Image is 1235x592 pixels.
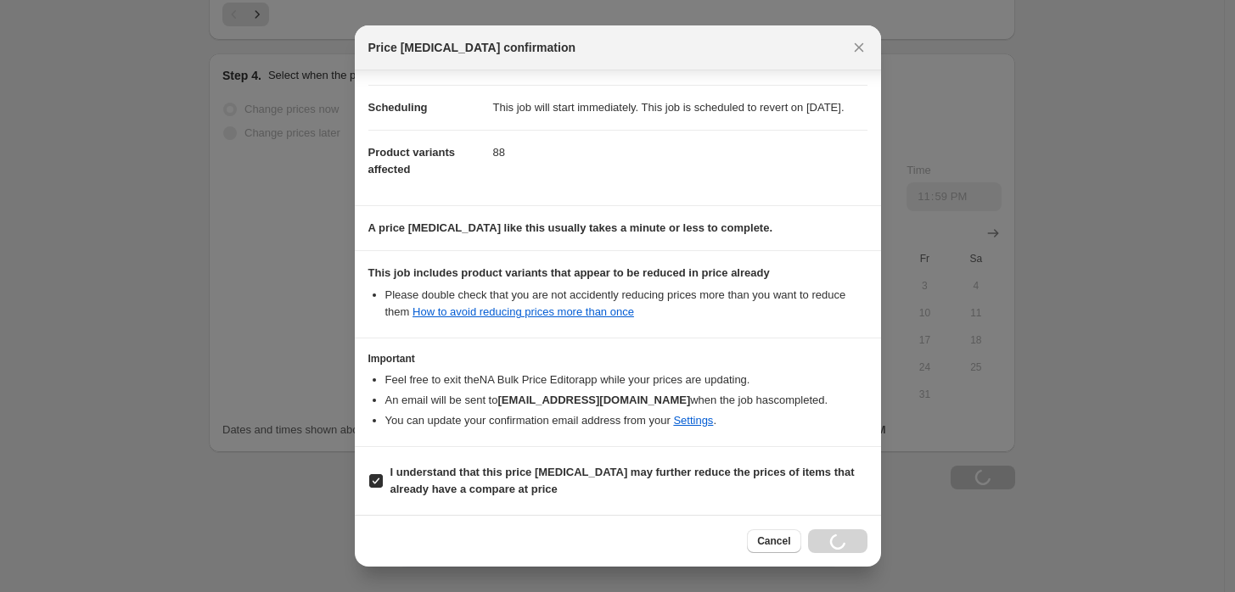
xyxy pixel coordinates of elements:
[385,412,867,429] li: You can update your confirmation email address from your .
[385,371,867,388] li: Feel free to exit the NA Bulk Price Editor app while your prices are updating.
[368,146,456,176] span: Product variants affected
[747,529,800,553] button: Cancel
[847,36,871,59] button: Close
[413,305,634,318] a: How to avoid reducing prices more than once
[757,534,790,548] span: Cancel
[673,414,713,427] a: Settings
[493,85,867,130] dd: This job will start immediately. This job is scheduled to revert on [DATE].
[368,101,428,114] span: Scheduling
[385,392,867,409] li: An email will be sent to when the job has completed .
[368,352,867,366] h3: Important
[385,287,867,321] li: Please double check that you are not accidently reducing prices more than you want to reduce them
[390,466,855,495] b: I understand that this price [MEDICAL_DATA] may further reduce the prices of items that already h...
[497,394,690,406] b: [EMAIL_ADDRESS][DOMAIN_NAME]
[368,266,770,279] b: This job includes product variants that appear to be reduced in price already
[368,221,773,234] b: A price [MEDICAL_DATA] like this usually takes a minute or less to complete.
[368,39,576,56] span: Price [MEDICAL_DATA] confirmation
[493,130,867,175] dd: 88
